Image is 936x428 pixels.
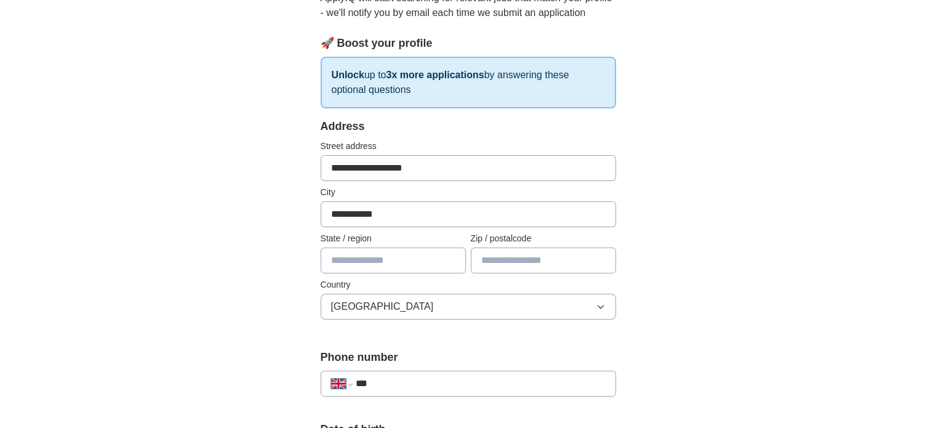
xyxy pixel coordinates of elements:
[321,118,616,135] div: Address
[321,57,616,108] p: up to by answering these optional questions
[386,70,484,80] strong: 3x more applications
[332,70,364,80] strong: Unlock
[321,140,616,153] label: Street address
[321,35,616,52] div: 🚀 Boost your profile
[321,186,616,199] label: City
[331,299,434,314] span: [GEOGRAPHIC_DATA]
[321,278,616,291] label: Country
[471,232,616,245] label: Zip / postalcode
[321,349,616,366] label: Phone number
[321,294,616,320] button: [GEOGRAPHIC_DATA]
[321,232,466,245] label: State / region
